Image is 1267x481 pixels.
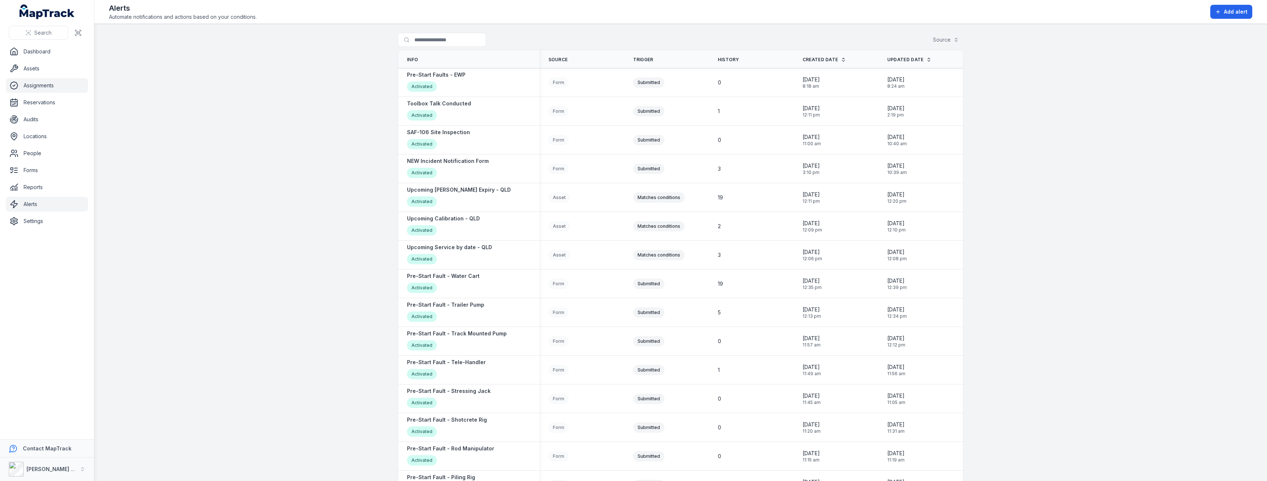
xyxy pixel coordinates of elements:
div: Submitted [633,422,664,433]
time: 9/9/2025, 8:24:22 AM [887,76,905,89]
button: Search [9,26,68,40]
span: 1 [718,108,720,115]
span: 0 [718,79,721,86]
span: 12:39 pm [887,285,907,290]
span: 12:13 pm [803,313,821,319]
span: 19 [718,280,723,287]
strong: Pre-Start Fault - Tele-Handler [407,359,486,366]
span: [DATE] [887,248,907,256]
div: Asset [548,221,570,231]
time: 5/22/2025, 12:39:45 PM [887,277,907,290]
span: 12:08 pm [887,256,907,262]
span: Add alert [1224,8,1247,15]
span: 19 [718,194,723,201]
div: Form [548,365,569,375]
span: 8:24 am [887,83,905,89]
span: 12:06 pm [803,256,822,262]
a: Toolbox Talk ConductedActivated [407,100,471,122]
strong: Upcoming [PERSON_NAME] Expiry - QLD [407,186,511,194]
button: Source [928,33,964,47]
span: 11:19 am [887,457,905,463]
div: Activated [407,426,437,437]
span: 2 [718,223,721,230]
span: [DATE] [887,392,905,400]
span: 12:12 pm [887,342,905,348]
time: 5/22/2025, 12:12:18 PM [887,335,905,348]
span: 11:49 am [803,371,821,377]
span: 2:19 pm [887,112,905,118]
time: 8/21/2025, 2:19:43 PM [887,105,905,118]
span: 5 [718,309,721,316]
time: 5/22/2025, 12:34:01 PM [887,306,907,319]
a: Forms [6,163,88,178]
time: 5/22/2025, 12:13:06 PM [803,306,821,319]
div: Submitted [633,279,664,289]
div: Form [548,77,569,88]
a: Reservations [6,95,88,110]
a: Alerts [6,197,88,212]
span: [DATE] [803,248,822,256]
span: [DATE] [887,105,905,112]
span: [DATE] [887,220,906,227]
time: 5/22/2025, 11:57:25 AM [803,335,821,348]
div: Activated [407,340,437,351]
span: [DATE] [803,277,822,285]
span: 3 [718,165,721,172]
strong: Pre-Start Fault - Shotcrete Rig [407,416,487,424]
span: 0 [718,136,721,144]
div: Activated [407,369,437,379]
div: Activated [407,225,437,236]
span: 1 [718,366,720,374]
span: [DATE] [803,421,821,428]
span: [DATE] [803,306,821,313]
span: 12:10 pm [887,227,906,233]
span: Created Date [803,57,838,63]
div: Submitted [633,106,664,116]
a: Audits [6,112,88,127]
a: Pre-Start Faults - EWPActivated [407,71,466,94]
div: Asset [548,250,570,260]
div: Submitted [633,394,664,404]
span: 10:39 am [887,170,907,175]
div: Form [548,106,569,116]
div: Form [548,422,569,433]
strong: Pre-Start Fault - Piling Rig [407,474,475,481]
strong: NEW Incident Notification Form [407,157,489,165]
div: Form [548,394,569,404]
time: 5/22/2025, 11:20:31 AM [803,421,821,434]
span: 11:05 am [887,400,905,405]
time: 8/21/2025, 12:11:51 PM [803,105,820,118]
div: Submitted [633,135,664,145]
strong: Upcoming Calibration - QLD [407,215,480,222]
span: [DATE] [803,335,821,342]
div: Activated [407,196,437,207]
a: Assets [6,61,88,76]
a: Settings [6,214,88,229]
strong: Pre-Start Fault - Rod Manipulator [407,445,494,452]
time: 7/3/2025, 12:06:04 PM [803,248,822,262]
span: [DATE] [887,335,905,342]
time: 9/9/2025, 8:18:54 AM [803,76,820,89]
time: 9/1/2025, 10:40:28 AM [887,133,907,147]
span: 11:56 am [887,371,905,377]
time: 5/22/2025, 11:31:42 AM [887,421,905,434]
button: Add alert [1210,5,1252,19]
strong: Pre-Start Fault - Track Mounted Pump [407,330,507,337]
a: Assignments [6,78,88,93]
span: 12:11 pm [803,112,820,118]
a: Dashboard [6,44,88,59]
span: 0 [718,453,721,460]
time: 7/3/2025, 12:11:30 PM [803,191,820,204]
div: Form [548,164,569,174]
time: 9/1/2025, 10:39:57 AM [887,162,907,175]
div: Submitted [633,451,664,461]
span: 12:35 pm [803,285,822,290]
span: [DATE] [887,450,905,457]
a: Locations [6,129,88,144]
span: 12:11 pm [803,198,820,204]
span: 11:31 am [887,428,905,434]
span: [DATE] [803,76,820,83]
div: Submitted [633,77,664,88]
a: Upcoming [PERSON_NAME] Expiry - QLDActivated [407,186,511,209]
span: [DATE] [803,191,820,198]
